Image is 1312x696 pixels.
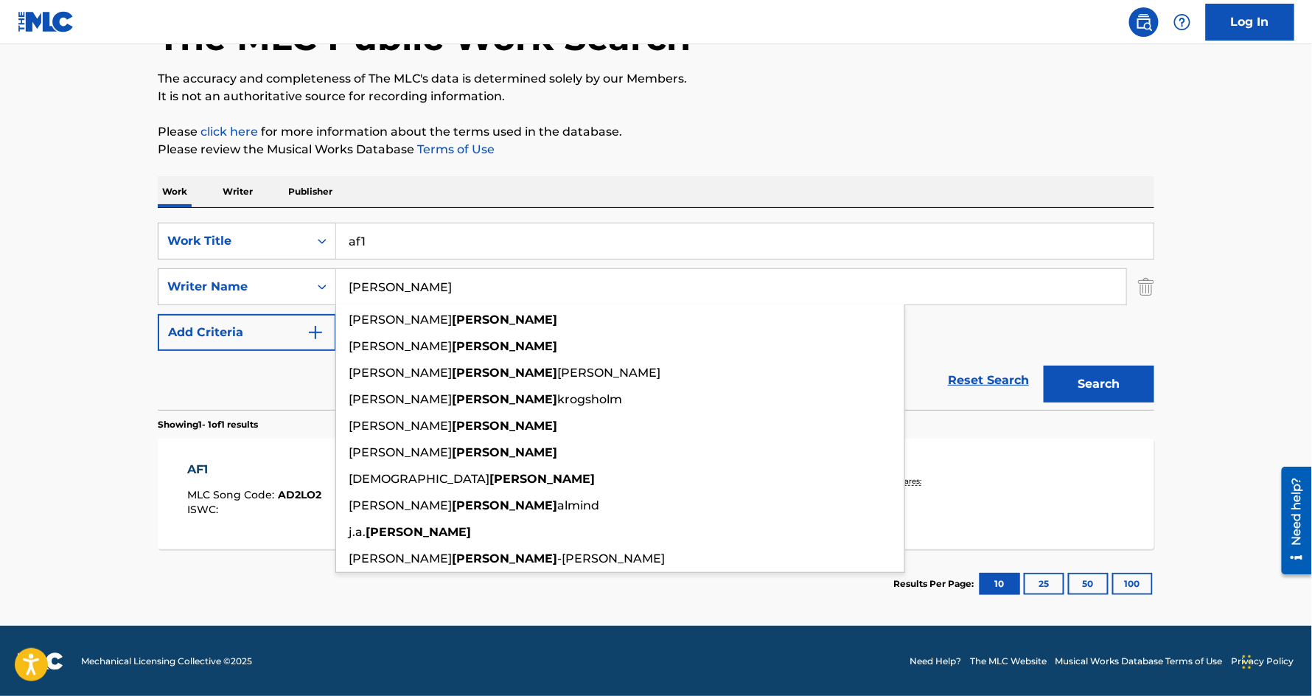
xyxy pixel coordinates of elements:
form: Search Form [158,223,1154,410]
strong: [PERSON_NAME] [452,445,557,459]
span: krogsholm [557,392,622,406]
img: search [1135,13,1153,31]
iframe: Chat Widget [1238,625,1312,696]
img: logo [18,652,63,670]
strong: [PERSON_NAME] [452,366,557,380]
span: [DEMOGRAPHIC_DATA] [349,472,489,486]
strong: [PERSON_NAME] [452,419,557,433]
img: help [1173,13,1191,31]
span: [PERSON_NAME] [349,498,452,512]
p: Please for more information about the terms used in the database. [158,123,1154,141]
div: AF1 [188,461,322,478]
a: Terms of Use [414,142,495,156]
a: Musical Works Database Terms of Use [1055,655,1223,668]
span: j.a. [349,525,366,539]
button: 25 [1024,573,1064,595]
span: ISWC : [188,503,223,516]
button: Search [1044,366,1154,403]
span: [PERSON_NAME] [557,366,660,380]
a: AF1MLC Song Code:AD2LO2ISWC:Writers (1)[PERSON_NAME]Recording Artists (76)LILBUBBLEGUM, LILBUBBLE... [158,439,1154,549]
strong: [PERSON_NAME] [452,392,557,406]
img: 9d2ae6d4665cec9f34b9.svg [307,324,324,341]
strong: [PERSON_NAME] [452,313,557,327]
span: almind [557,498,599,512]
strong: [PERSON_NAME] [452,339,557,353]
div: Help [1168,7,1197,37]
span: [PERSON_NAME] [349,551,452,565]
span: MLC Song Code : [188,488,279,501]
span: Mechanical Licensing Collective © 2025 [81,655,252,668]
a: Privacy Policy [1232,655,1294,668]
span: [PERSON_NAME] [349,392,452,406]
p: Showing 1 - 1 of 1 results [158,418,258,431]
p: Please review the Musical Works Database [158,141,1154,159]
div: Work Title [167,232,300,250]
p: The accuracy and completeness of The MLC's data is determined solely by our Members. [158,70,1154,88]
span: [PERSON_NAME] [349,445,452,459]
span: [PERSON_NAME] [349,419,452,433]
img: Delete Criterion [1138,268,1154,305]
a: The MLC Website [970,655,1047,668]
span: AD2LO2 [279,488,322,501]
a: Need Help? [910,655,961,668]
p: Publisher [284,176,337,207]
a: Log In [1206,4,1294,41]
span: [PERSON_NAME] [349,313,452,327]
strong: [PERSON_NAME] [489,472,595,486]
p: It is not an authoritative source for recording information. [158,88,1154,105]
button: 10 [980,573,1020,595]
p: Work [158,176,192,207]
div: Drag [1243,640,1252,684]
p: Writer [218,176,257,207]
a: Public Search [1129,7,1159,37]
button: Add Criteria [158,314,336,351]
div: Writer Name [167,278,300,296]
button: 50 [1068,573,1109,595]
strong: [PERSON_NAME] [452,498,557,512]
a: click here [200,125,258,139]
a: Reset Search [941,364,1036,397]
p: Results Per Page: [893,577,977,591]
iframe: Resource Center [1271,462,1312,580]
strong: [PERSON_NAME] [452,551,557,565]
span: -[PERSON_NAME] [557,551,665,565]
img: MLC Logo [18,11,74,32]
span: [PERSON_NAME] [349,339,452,353]
span: [PERSON_NAME] [349,366,452,380]
strong: [PERSON_NAME] [366,525,471,539]
button: 100 [1112,573,1153,595]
